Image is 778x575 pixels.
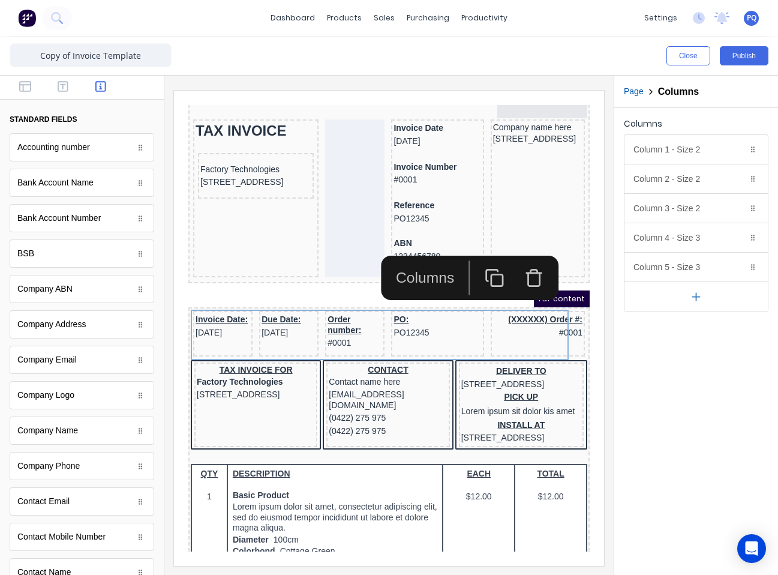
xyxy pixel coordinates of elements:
div: Invoice Date[DATE] [205,17,293,43]
div: Due Date:[DATE] [73,208,128,234]
div: [STREET_ADDRESS] [305,28,394,41]
div: TAX INVOICE FOR [8,260,127,271]
div: Company Name [10,417,154,445]
div: Company ABN [17,283,73,295]
div: [STREET_ADDRESS] [8,283,127,297]
div: Columns [197,161,275,184]
button: Duplicate [287,155,326,190]
div: Contact Mobile Number [10,523,154,551]
div: Bank Account Number [17,212,101,224]
div: products [321,9,368,27]
div: TAX INVOICE [7,17,128,35]
div: Company Email [10,346,154,374]
div: BSB [10,239,154,268]
a: dashboard [265,9,321,27]
div: Contact Mobile Number [17,531,106,543]
button: Close [666,46,710,65]
div: Column 2 - Size 2 [624,164,768,193]
div: Column 4 - Size 3 [624,223,768,252]
div: Company name here [305,17,394,28]
div: Company Logo [17,389,74,402]
div: CONTACT [140,260,259,271]
div: Company Logo [10,381,154,409]
button: Publish [720,46,768,65]
div: sales [368,9,401,27]
button: Delete [326,155,366,190]
div: PO:PO12345 [205,208,293,234]
div: (0422) 275 975 [140,320,259,333]
div: (0422) 275 975 [140,307,259,320]
div: Accounting number [17,141,90,154]
div: Invoice Date:[DATE]Due Date:[DATE]Order number:#0001PO:PO12345(XXXXXX) Order #:#0001 [2,205,399,255]
div: Company Name [17,424,78,437]
div: (XXXXXX) Order #:#0001 [305,208,394,234]
h2: Columns [658,86,699,97]
div: Bank Account Number [10,204,154,232]
div: Contact Email [10,487,154,516]
div: productivity [455,9,513,27]
div: Company Phone [10,452,154,480]
div: [EMAIL_ADDRESS][DOMAIN_NAME] [140,283,259,307]
div: Columns [624,118,768,134]
div: Column 5 - Size 3 [624,253,768,281]
div: Company Address [10,310,154,339]
div: DELIVER TO[STREET_ADDRESS] [273,260,393,286]
div: Bank Account Name [10,169,154,197]
div: Factory Technologies [8,271,127,284]
div: ReferencePO12345 [205,94,293,120]
button: Page [624,85,644,98]
div: purchasing [401,9,455,27]
div: Company Address [17,318,86,331]
div: INSTALL AT[STREET_ADDRESS] [273,314,393,340]
input: Enter template name here [10,43,172,67]
div: Contact Email [17,495,70,508]
div: Column 3 - Size 2 [624,194,768,223]
div: Open Intercom Messenger [737,534,766,563]
span: PQ [747,13,756,23]
div: Accounting number [10,133,154,161]
div: Invoice Date:[DATE] [7,208,62,234]
div: Order number:#0001 [139,208,194,245]
div: TAX INVOICE FORFactory Technologies[STREET_ADDRESS]CONTACTContact name here[EMAIL_ADDRESS][DOMAIN... [2,255,399,347]
div: [STREET_ADDRESS] [12,71,123,84]
div: Bank Account Name [17,176,94,189]
div: TAX INVOICEFactory Technologies[STREET_ADDRESS]Invoice Date[DATE]Invoice Number#0001ReferencePO12... [2,13,399,176]
div: Company Email [17,354,77,366]
div: Factory Technologies [12,58,123,71]
div: Company ABN [10,275,154,303]
div: Company Phone [17,460,80,472]
button: standard fields [10,109,154,130]
div: Contact name here [140,271,259,284]
div: Factory Technologies[STREET_ADDRESS] [7,47,128,97]
div: settings [638,9,683,27]
div: PICK UPLorem ipsum sit dolor kis amet [273,286,393,314]
div: ABN1234456780 [205,132,293,158]
div: Invoice Number#0001 [205,55,293,82]
div: standard fields [10,114,77,125]
img: Factory [18,9,36,27]
div: Column 1 - Size 2 [624,135,768,164]
div: BSB [17,247,34,260]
